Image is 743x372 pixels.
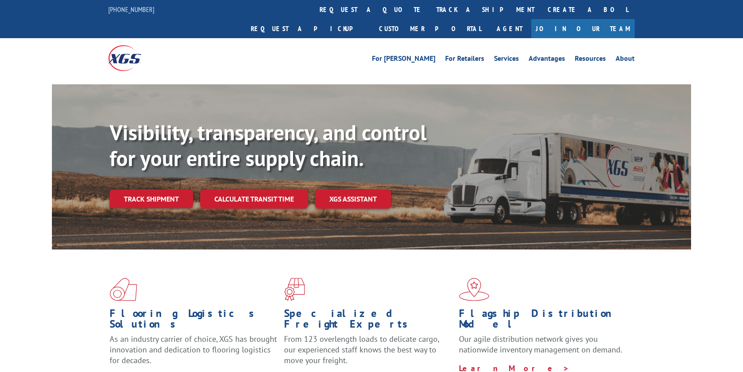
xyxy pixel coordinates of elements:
a: Services [494,55,519,65]
img: xgs-icon-focused-on-flooring-red [284,278,305,301]
h1: Flooring Logistics Solutions [110,308,277,334]
a: Track shipment [110,190,193,208]
a: For Retailers [445,55,484,65]
a: Calculate transit time [200,190,308,209]
span: Our agile distribution network gives you nationwide inventory management on demand. [459,334,622,355]
h1: Specialized Freight Experts [284,308,452,334]
span: As an industry carrier of choice, XGS has brought innovation and dedication to flooring logistics... [110,334,277,365]
a: Advantages [529,55,565,65]
img: xgs-icon-total-supply-chain-intelligence-red [110,278,137,301]
a: Resources [575,55,606,65]
a: About [616,55,635,65]
a: Agent [488,19,531,38]
h1: Flagship Distribution Model [459,308,627,334]
a: For [PERSON_NAME] [372,55,435,65]
a: [PHONE_NUMBER] [108,5,154,14]
a: Join Our Team [531,19,635,38]
a: XGS ASSISTANT [315,190,391,209]
img: xgs-icon-flagship-distribution-model-red [459,278,490,301]
a: Customer Portal [372,19,488,38]
a: Request a pickup [244,19,372,38]
b: Visibility, transparency, and control for your entire supply chain. [110,119,427,172]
